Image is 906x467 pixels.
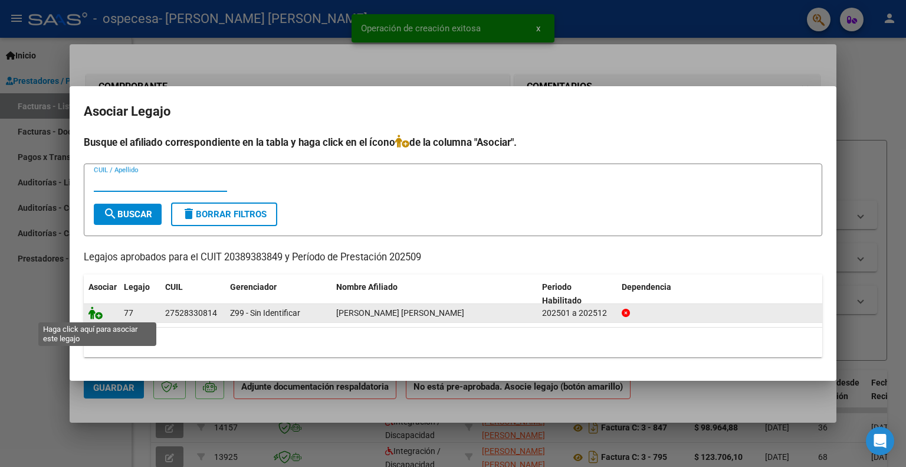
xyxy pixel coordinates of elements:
p: Legajos aprobados para el CUIT 20389383849 y Período de Prestación 202509 [84,250,822,265]
datatable-header-cell: Asociar [84,275,119,313]
span: RAMIREZ XIMENA GERALDINE [336,308,464,318]
span: Buscar [103,209,152,220]
datatable-header-cell: Nombre Afiliado [331,275,537,313]
div: 1 registros [84,328,822,357]
span: Dependencia [622,282,671,292]
datatable-header-cell: Gerenciador [225,275,331,313]
span: Asociar [88,282,117,292]
div: 27528330814 [165,306,217,320]
div: 202501 a 202512 [542,306,612,320]
mat-icon: delete [182,207,196,221]
span: 77 [124,308,133,318]
span: Borrar Filtros [182,209,267,220]
span: Z99 - Sin Identificar [230,308,300,318]
mat-icon: search [103,207,117,221]
span: Gerenciador [230,282,277,292]
span: Nombre Afiliado [336,282,398,292]
span: Periodo Habilitado [542,282,582,305]
span: Legajo [124,282,150,292]
div: Open Intercom Messenger [866,427,894,455]
h2: Asociar Legajo [84,100,822,123]
datatable-header-cell: Periodo Habilitado [537,275,617,313]
button: Buscar [94,204,162,225]
datatable-header-cell: Dependencia [617,275,823,313]
span: CUIL [165,282,183,292]
h4: Busque el afiliado correspondiente en la tabla y haga click en el ícono de la columna "Asociar". [84,135,822,150]
datatable-header-cell: Legajo [119,275,160,313]
datatable-header-cell: CUIL [160,275,225,313]
button: Borrar Filtros [171,203,277,226]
